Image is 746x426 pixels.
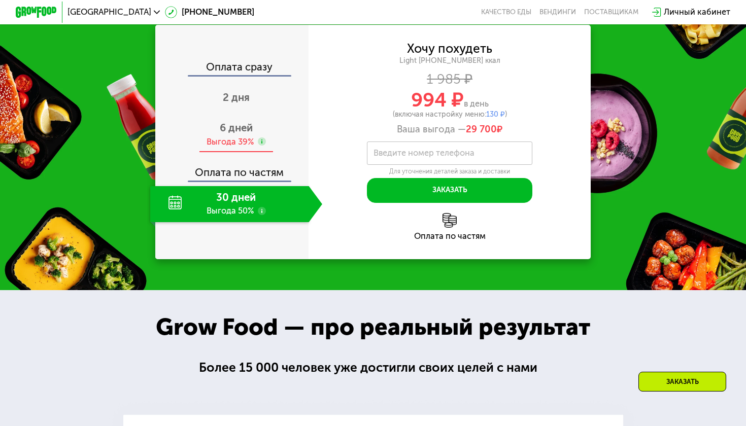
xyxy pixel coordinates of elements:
[466,124,497,135] span: 29 700
[664,6,730,19] div: Личный кабинет
[486,110,505,119] span: 130 ₽
[367,178,533,203] button: Заказать
[309,124,590,135] div: Ваша выгода —
[411,88,464,112] span: 994 ₽
[67,8,151,16] span: [GEOGRAPHIC_DATA]
[220,122,253,134] span: 6 дней
[464,99,489,109] span: в день
[309,74,590,85] div: 1 985 ₽
[584,8,638,16] div: поставщикам
[223,91,250,103] span: 2 дня
[138,309,608,345] div: Grow Food — про реальный результат
[309,232,590,240] div: Оплата по частям
[165,6,254,19] a: [PHONE_NUMBER]
[156,62,309,76] div: Оплата сразу
[407,43,492,55] div: Хочу похудеть
[638,372,726,392] div: Заказать
[466,124,502,135] span: ₽
[207,136,254,148] div: Выгода 39%
[443,213,457,228] img: l6xcnZfty9opOoJh.png
[367,167,533,175] div: Для уточнения деталей заказа и доставки
[481,8,531,16] a: Качество еды
[309,111,590,118] div: (включая настройку меню: )
[374,150,474,156] label: Введите номер телефона
[156,157,309,181] div: Оплата по частям
[199,358,547,377] div: Более 15 000 человек уже достигли своих целей с нами
[309,56,590,65] div: Light [PHONE_NUMBER] ккал
[539,8,576,16] a: Вендинги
